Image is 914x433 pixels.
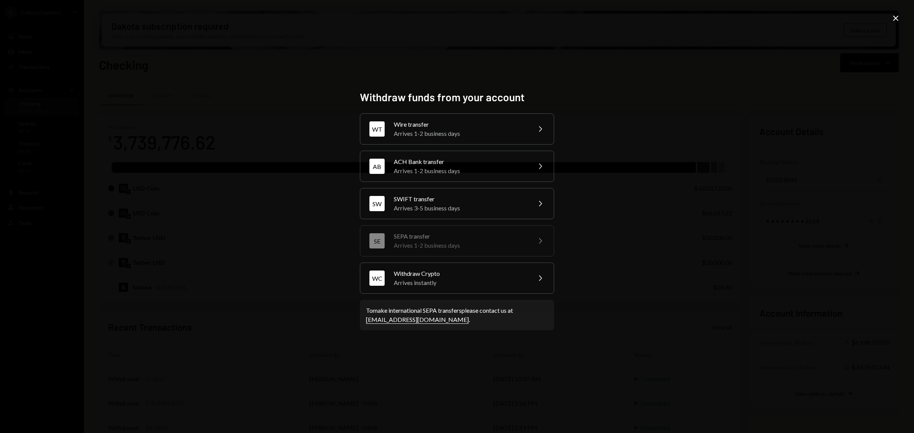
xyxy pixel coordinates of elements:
[394,166,526,175] div: Arrives 1-2 business days
[369,121,385,137] div: WT
[369,233,385,248] div: SE
[360,151,554,182] button: ABACH Bank transferArrives 1-2 business days
[394,278,526,287] div: Arrives instantly
[369,159,385,174] div: AB
[369,271,385,286] div: WC
[394,129,526,138] div: Arrives 1-2 business days
[394,120,526,129] div: Wire transfer
[394,157,526,166] div: ACH Bank transfer
[369,196,385,211] div: SW
[366,316,469,324] a: [EMAIL_ADDRESS][DOMAIN_NAME]
[394,194,526,204] div: SWIFT transfer
[394,232,526,241] div: SEPA transfer
[360,225,554,256] button: SESEPA transferArrives 1-2 business days
[360,90,554,105] h2: Withdraw funds from your account
[360,188,554,219] button: SWSWIFT transferArrives 3-5 business days
[360,263,554,294] button: WCWithdraw CryptoArrives instantly
[366,306,548,324] div: To make international SEPA transfers please contact us at .
[394,269,526,278] div: Withdraw Crypto
[360,113,554,145] button: WTWire transferArrives 1-2 business days
[394,204,526,213] div: Arrives 3-5 business days
[394,241,526,250] div: Arrives 1-2 business days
